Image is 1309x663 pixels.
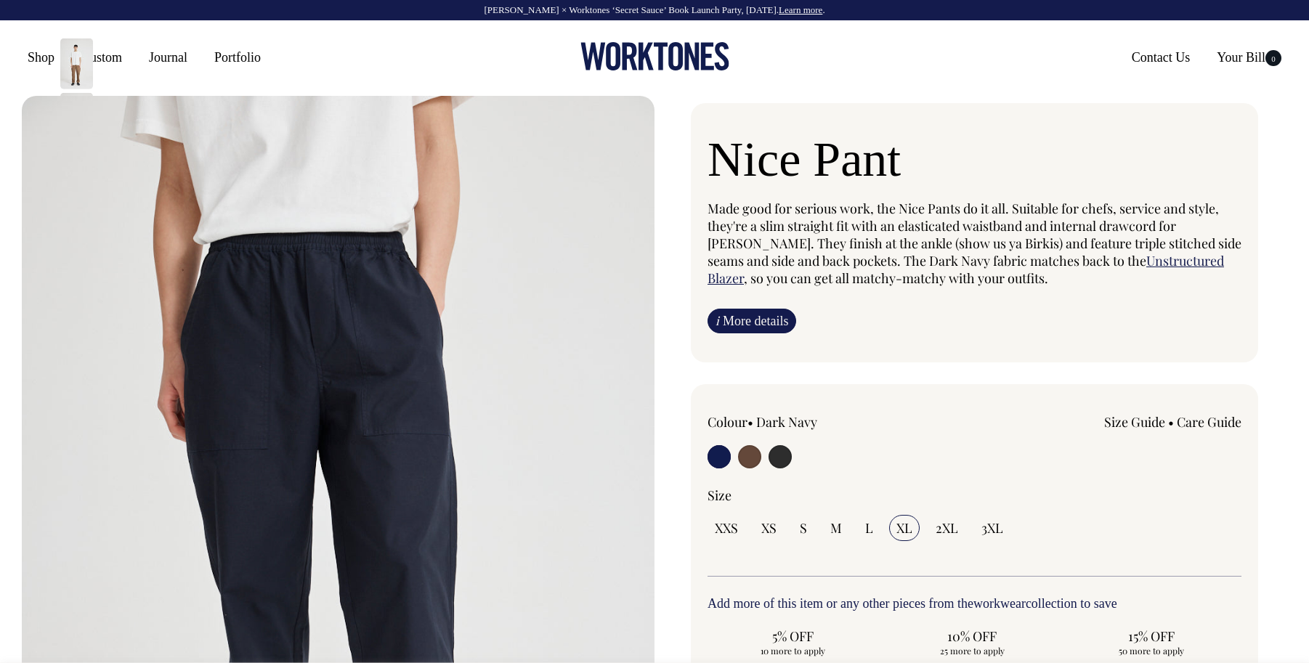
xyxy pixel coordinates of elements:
[887,623,1058,661] input: 10% OFF 25 more to apply
[1265,50,1281,66] span: 0
[936,519,958,537] span: 2XL
[715,645,871,656] span: 10 more to apply
[76,44,128,70] a: Custom
[865,519,873,537] span: L
[208,44,267,70] a: Portfolio
[793,515,814,541] input: S
[1074,627,1230,645] span: 15% OFF
[60,38,93,89] img: chocolate
[823,515,849,541] input: M
[928,515,965,541] input: 2XL
[858,515,880,541] input: L
[830,519,842,537] span: M
[1066,623,1237,661] input: 15% OFF 50 more to apply
[15,5,1294,15] div: [PERSON_NAME] × Worktones ‘Secret Sauce’ Book Launch Party, [DATE]. .
[143,44,193,70] a: Journal
[60,93,93,144] img: chocolate
[889,515,920,541] input: XL
[22,44,60,70] a: Shop
[1126,44,1196,70] a: Contact Us
[1074,645,1230,656] span: 50 more to apply
[761,519,777,537] span: XS
[1211,44,1287,70] a: Your Bill0
[754,515,784,541] input: XS
[715,519,738,537] span: XXS
[894,645,1050,656] span: 25 more to apply
[715,627,871,645] span: 5% OFF
[894,627,1050,645] span: 10% OFF
[708,623,878,661] input: 5% OFF 10 more to apply
[981,519,1003,537] span: 3XL
[974,515,1010,541] input: 3XL
[708,515,745,541] input: XXS
[800,519,807,537] span: S
[896,519,912,537] span: XL
[779,4,822,15] a: Learn more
